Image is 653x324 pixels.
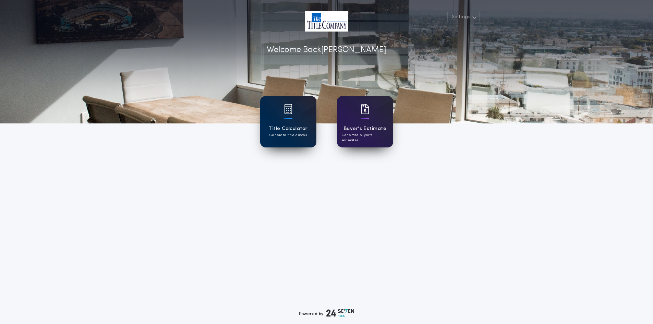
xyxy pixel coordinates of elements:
a: card iconTitle CalculatorGenerate title quotes [260,96,316,147]
img: account-logo [305,11,348,32]
img: card icon [284,104,292,114]
p: Welcome Back [PERSON_NAME] [267,44,386,56]
h1: Title Calculator [268,125,307,133]
h1: Buyer's Estimate [343,125,386,133]
img: card icon [361,104,369,114]
a: card iconBuyer's EstimateGenerate buyer's estimates [337,96,393,147]
img: logo [326,309,354,317]
div: Powered by [299,309,354,317]
button: Settings [447,11,480,23]
p: Generate buyer's estimates [342,133,388,143]
p: Generate title quotes [269,133,307,138]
